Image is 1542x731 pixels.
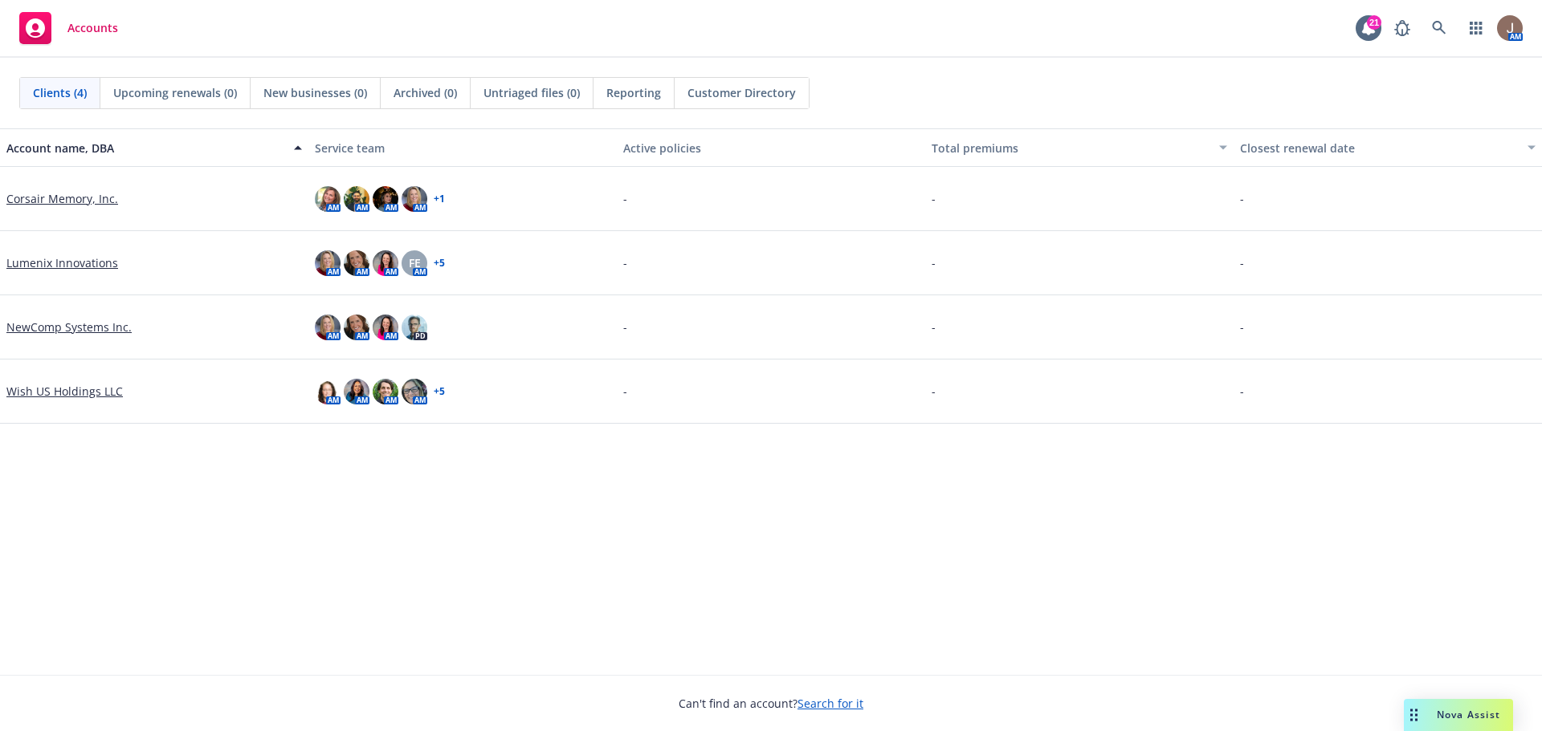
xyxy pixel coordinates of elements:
span: - [932,319,936,335]
img: photo [373,250,398,276]
span: Accounts [67,22,118,35]
span: - [932,190,936,207]
span: Nova Assist [1437,708,1500,721]
span: - [623,254,627,271]
img: photo [315,250,341,276]
button: Service team [308,128,617,167]
a: Corsair Memory, Inc. [6,190,118,207]
span: Archived (0) [394,84,457,101]
a: NewComp Systems Inc. [6,319,132,335]
span: Can't find an account? [679,695,863,712]
div: Drag to move [1404,699,1424,731]
img: photo [315,379,341,404]
span: - [1240,383,1244,400]
a: Lumenix Innovations [6,254,118,271]
a: Search for it [798,696,863,711]
span: FE [409,254,421,271]
span: Reporting [606,84,661,101]
img: photo [373,315,398,340]
div: Total premiums [932,140,1210,156]
button: Nova Assist [1404,699,1513,731]
span: - [1240,319,1244,335]
a: Search [1423,12,1455,44]
img: photo [344,186,369,212]
img: photo [344,250,369,276]
a: + 5 [434,258,445,268]
img: photo [344,379,369,404]
a: Report a Bug [1386,12,1418,44]
div: Account name, DBA [6,140,284,156]
a: + 1 [434,194,445,204]
span: Clients (4) [33,84,87,101]
img: photo [402,186,427,212]
img: photo [315,186,341,212]
img: photo [402,315,427,340]
a: Switch app [1460,12,1492,44]
a: Wish US Holdings LLC [6,383,123,400]
img: photo [344,315,369,340]
img: photo [373,379,398,404]
span: Untriaged files (0) [483,84,580,101]
div: Service team [315,140,610,156]
div: Closest renewal date [1240,140,1518,156]
img: photo [315,315,341,340]
span: - [932,383,936,400]
span: Customer Directory [687,84,796,101]
span: - [1240,190,1244,207]
div: Active policies [623,140,919,156]
a: + 5 [434,387,445,396]
span: - [932,254,936,271]
button: Total premiums [925,128,1234,167]
button: Active policies [617,128,925,167]
span: Upcoming renewals (0) [113,84,237,101]
img: photo [1497,15,1523,41]
a: Accounts [13,6,124,51]
div: 21 [1367,15,1381,30]
img: photo [373,186,398,212]
span: - [1240,254,1244,271]
button: Closest renewal date [1234,128,1542,167]
span: - [623,190,627,207]
span: New businesses (0) [263,84,367,101]
span: - [623,383,627,400]
span: - [623,319,627,335]
img: photo [402,379,427,404]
